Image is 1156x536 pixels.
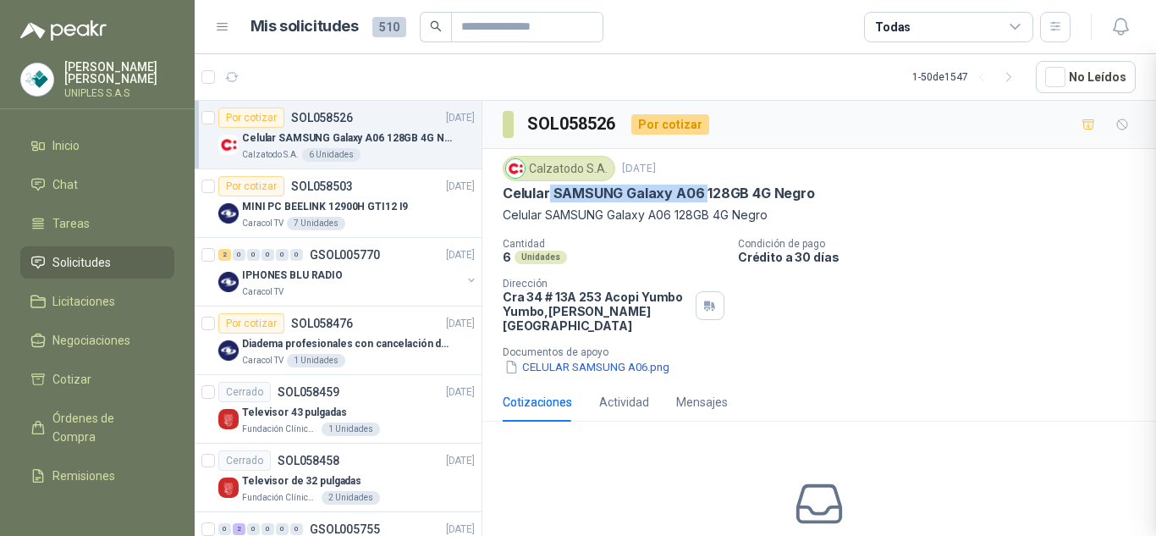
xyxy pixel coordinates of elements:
[21,64,53,96] img: Company Logo
[20,402,174,453] a: Órdenes de Compra
[20,169,174,201] a: Chat
[875,18,911,36] div: Todas
[52,331,130,350] span: Negociaciones
[20,363,174,395] a: Cotizar
[20,207,174,240] a: Tareas
[52,409,158,446] span: Órdenes de Compra
[52,253,111,272] span: Solicitudes
[20,246,174,279] a: Solicitudes
[20,285,174,318] a: Licitaciones
[52,292,115,311] span: Licitaciones
[52,467,115,485] span: Remisiones
[20,460,174,492] a: Remisiones
[372,17,406,37] span: 510
[20,324,174,356] a: Negociaciones
[52,136,80,155] span: Inicio
[20,20,107,41] img: Logo peakr
[20,130,174,162] a: Inicio
[250,14,359,39] h1: Mis solicitudes
[430,20,442,32] span: search
[52,175,78,194] span: Chat
[64,88,174,98] p: UNIPLES S.A.S
[64,61,174,85] p: [PERSON_NAME] [PERSON_NAME]
[52,370,91,389] span: Cotizar
[52,214,90,233] span: Tareas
